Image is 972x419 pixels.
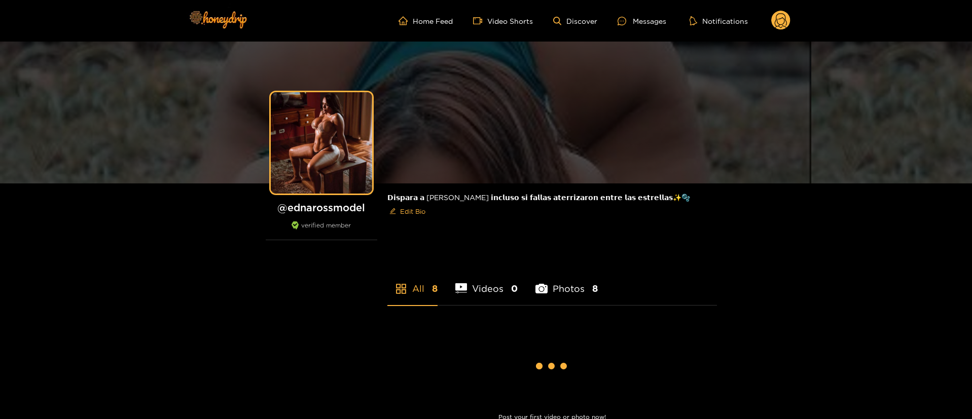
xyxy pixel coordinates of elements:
span: appstore [395,283,407,295]
span: video-camera [473,16,487,25]
a: Video Shorts [473,16,533,25]
li: Photos [535,259,598,305]
button: Notifications [687,16,751,26]
a: Home Feed [399,16,453,25]
a: Discover [553,17,597,25]
li: All [387,259,438,305]
span: edit [389,208,396,215]
span: home [399,16,413,25]
li: Videos [455,259,518,305]
div: verified member [266,221,377,240]
div: Messages [618,15,666,27]
span: 8 [432,282,438,295]
button: editEdit Bio [387,203,427,219]
span: Edit Bio [400,206,425,216]
span: 8 [592,282,598,295]
h1: @ ednarossmodel [266,201,377,214]
span: 0 [511,282,518,295]
div: 𝗗𝗶𝘀𝗽𝗮𝗿𝗮 𝗮 [PERSON_NAME] 𝗶𝗻𝗰𝗹𝘂𝘀𝗼 𝘀𝗶 𝗳𝗮𝗹𝗹𝗮𝘀 𝗮𝘁𝗲𝗿𝗿𝗶𝘇𝗮𝗿𝗼𝗻 𝗲𝗻𝘁𝗿𝗲 𝗹𝗮𝘀 𝗲𝘀𝘁𝗿𝗲𝗹𝗹𝗮𝘀✨🫧 [387,183,717,227]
